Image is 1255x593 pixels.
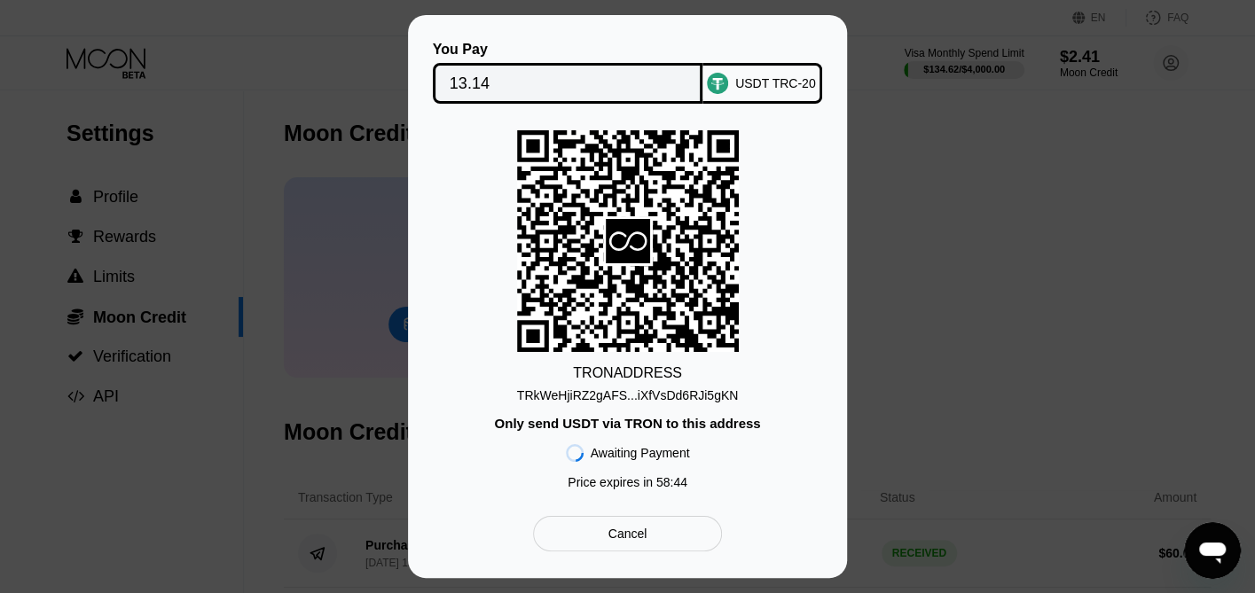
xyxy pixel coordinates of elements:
[435,42,820,104] div: You PayUSDT TRC-20
[433,42,703,58] div: You Pay
[608,526,647,542] div: Cancel
[568,475,687,489] div: Price expires in
[591,446,690,460] div: Awaiting Payment
[573,365,682,381] div: TRON ADDRESS
[494,416,760,431] div: Only send USDT via TRON to this address
[656,475,687,489] span: 58 : 44
[533,516,722,551] div: Cancel
[517,388,738,402] div: TRkWeHjiRZ2gAFS...iXfVsDd6RJi5gKN
[517,381,738,402] div: TRkWeHjiRZ2gAFS...iXfVsDd6RJi5gKN
[1184,522,1241,579] iframe: Button to launch messaging window
[735,76,816,90] div: USDT TRC-20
